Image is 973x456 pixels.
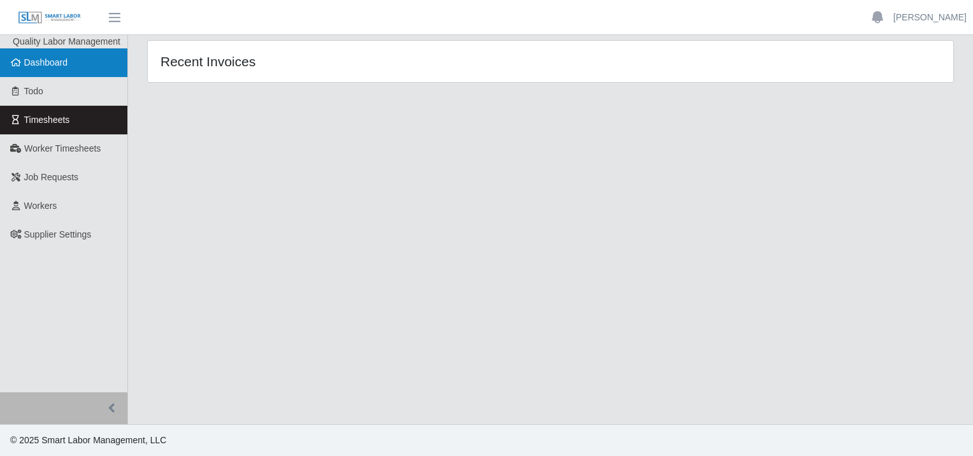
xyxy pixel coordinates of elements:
h4: Recent Invoices [160,53,474,69]
img: SLM Logo [18,11,82,25]
span: Worker Timesheets [24,143,101,153]
span: © 2025 Smart Labor Management, LLC [10,435,166,445]
span: Supplier Settings [24,229,92,239]
span: Job Requests [24,172,79,182]
span: Dashboard [24,57,68,68]
span: Timesheets [24,115,70,125]
span: Workers [24,201,57,211]
a: [PERSON_NAME] [893,11,967,24]
span: Todo [24,86,43,96]
span: Quality Labor Management [13,36,120,46]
